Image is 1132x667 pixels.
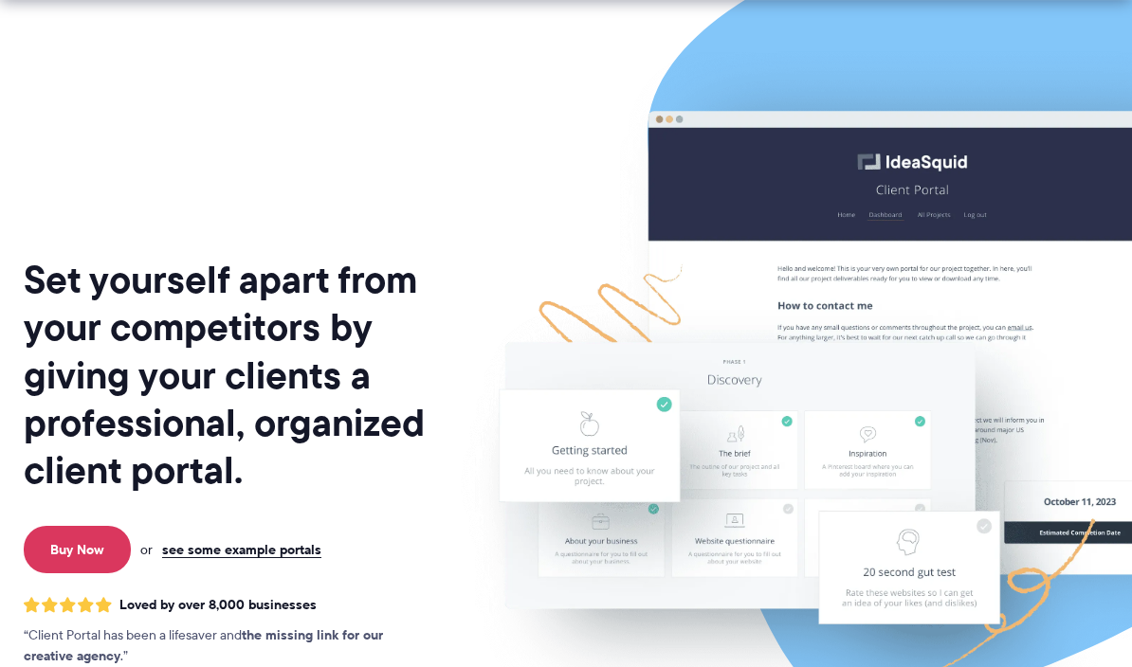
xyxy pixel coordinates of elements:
span: or [140,541,153,558]
h1: Set yourself apart from your competitors by giving your clients a professional, organized client ... [24,256,458,494]
a: Buy Now [24,526,131,573]
p: Client Portal has been a lifesaver and . [24,625,422,667]
strong: the missing link for our creative agency [24,624,383,666]
a: see some example portals [162,541,321,558]
span: Loved by over 8,000 businesses [119,597,317,613]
